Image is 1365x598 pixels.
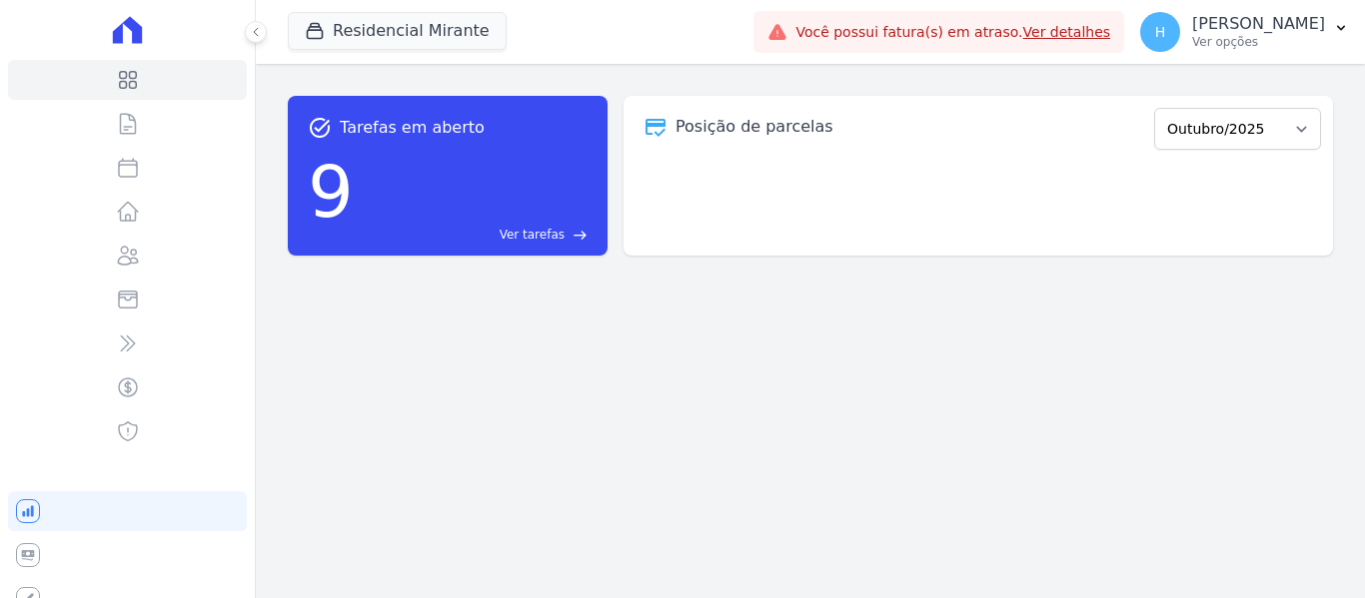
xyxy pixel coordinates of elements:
button: Residencial Mirante [288,12,507,50]
span: Ver tarefas [500,226,565,244]
button: H [PERSON_NAME] Ver opções [1124,4,1365,60]
div: 9 [308,140,354,244]
span: Tarefas em aberto [340,116,485,140]
span: east [573,228,588,243]
span: Você possui fatura(s) em atraso. [795,22,1110,43]
span: H [1155,25,1166,39]
a: Ver detalhes [1023,24,1111,40]
p: Ver opções [1192,34,1325,50]
span: task_alt [308,116,332,140]
p: [PERSON_NAME] [1192,14,1325,34]
div: Posição de parcelas [676,115,833,139]
a: Ver tarefas east [362,226,588,244]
